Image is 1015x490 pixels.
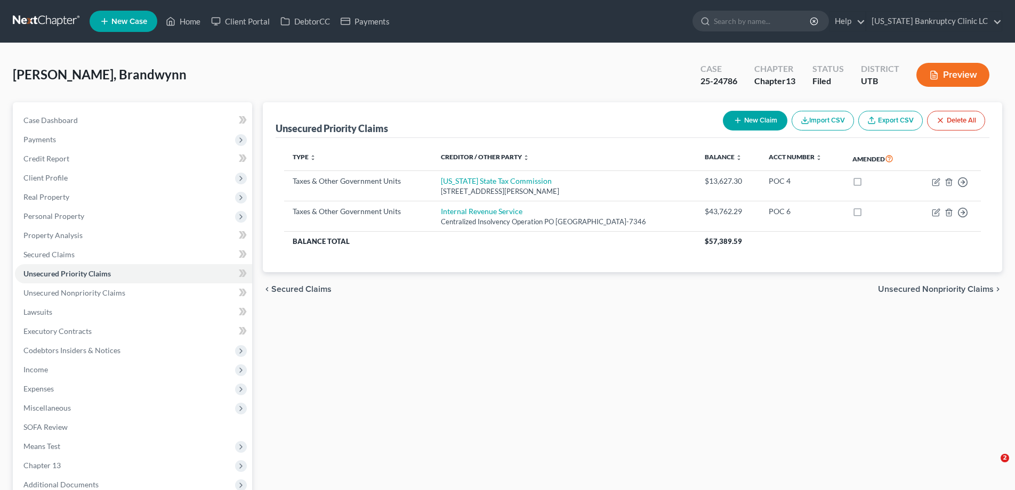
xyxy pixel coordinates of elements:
[23,211,84,220] span: Personal Property
[754,63,795,75] div: Chapter
[23,250,75,259] span: Secured Claims
[23,231,83,240] span: Property Analysis
[786,76,795,86] span: 13
[23,269,111,278] span: Unsecured Priority Claims
[23,135,56,144] span: Payments
[861,75,899,87] div: UTB
[23,480,99,489] span: Additional Documents
[284,232,696,251] th: Balance Total
[1001,454,1009,462] span: 2
[23,307,52,316] span: Lawsuits
[335,12,395,31] a: Payments
[812,63,844,75] div: Status
[15,111,252,130] a: Case Dashboard
[866,12,1002,31] a: [US_STATE] Bankruptcy Clinic LC
[23,422,68,431] span: SOFA Review
[15,226,252,245] a: Property Analysis
[705,237,742,246] span: $57,389.59
[769,153,822,161] a: Acct Number unfold_more
[23,442,60,451] span: Means Test
[858,111,923,130] a: Export CSV
[23,173,68,182] span: Client Profile
[23,326,92,336] span: Executory Contracts
[994,285,1002,293] i: chevron_right
[310,154,316,161] i: unfold_more
[441,217,687,227] div: Centralized Insolvency Operation PO [GEOGRAPHIC_DATA]-7346
[878,285,994,293] span: Unsecured Nonpriority Claims
[271,285,332,293] span: Secured Claims
[160,12,206,31] a: Home
[754,75,795,87] div: Chapter
[275,12,335,31] a: DebtorCC
[23,461,61,470] span: Chapter 13
[705,176,752,186] div: $13,627.30
[441,186,687,197] div: [STREET_ADDRESS][PERSON_NAME]
[792,111,854,130] button: Import CSV
[263,285,332,293] button: chevron_left Secured Claims
[15,322,252,341] a: Executory Contracts
[23,192,69,201] span: Real Property
[293,206,424,217] div: Taxes & Other Government Units
[276,122,388,135] div: Unsecured Priority Claims
[700,75,737,87] div: 25-24786
[523,154,529,161] i: unfold_more
[816,154,822,161] i: unfold_more
[878,285,1002,293] button: Unsecured Nonpriority Claims chevron_right
[15,149,252,168] a: Credit Report
[293,176,424,186] div: Taxes & Other Government Units
[723,111,787,130] button: New Claim
[23,154,69,163] span: Credit Report
[714,11,811,31] input: Search by name...
[736,154,742,161] i: unfold_more
[15,418,252,437] a: SOFA Review
[13,67,187,82] span: [PERSON_NAME], Brandwynn
[979,454,1004,479] iframe: Intercom live chat
[705,153,742,161] a: Balance unfold_more
[263,285,271,293] i: chevron_left
[927,111,985,130] button: Delete All
[23,288,125,297] span: Unsecured Nonpriority Claims
[293,153,316,161] a: Type unfold_more
[15,303,252,322] a: Lawsuits
[15,264,252,283] a: Unsecured Priority Claims
[812,75,844,87] div: Filed
[206,12,275,31] a: Client Portal
[769,206,835,217] div: POC 6
[111,18,147,26] span: New Case
[23,346,120,355] span: Codebtors Insiders & Notices
[844,146,913,171] th: Amended
[916,63,989,87] button: Preview
[861,63,899,75] div: District
[700,63,737,75] div: Case
[705,206,752,217] div: $43,762.29
[829,12,865,31] a: Help
[441,176,552,185] a: [US_STATE] State Tax Commission
[15,283,252,303] a: Unsecured Nonpriority Claims
[769,176,835,186] div: POC 4
[441,153,529,161] a: Creditor / Other Party unfold_more
[23,116,78,125] span: Case Dashboard
[23,365,48,374] span: Income
[23,403,71,412] span: Miscellaneous
[23,384,54,393] span: Expenses
[441,207,522,216] a: Internal Revenue Service
[15,245,252,264] a: Secured Claims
